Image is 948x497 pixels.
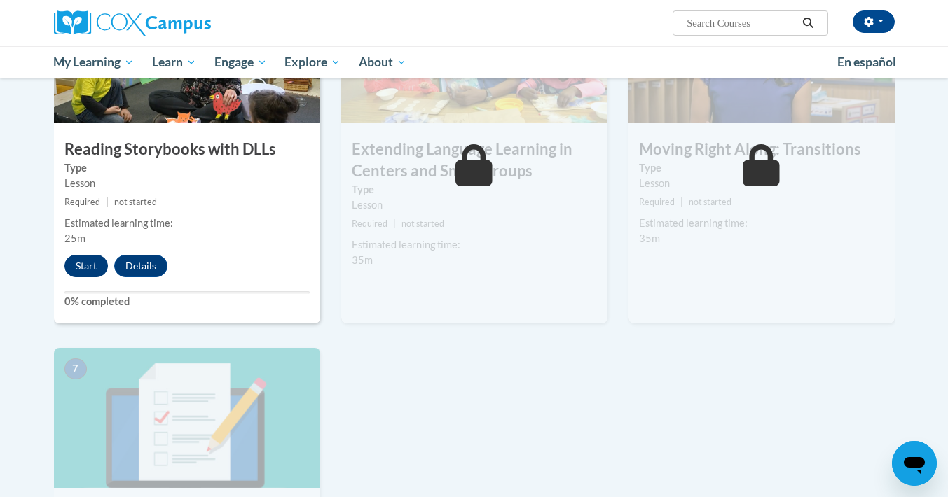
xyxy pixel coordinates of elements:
[352,182,597,197] label: Type
[628,139,895,160] h3: Moving Right Along: Transitions
[54,348,320,488] img: Course Image
[53,54,134,71] span: My Learning
[33,46,916,78] div: Main menu
[64,176,310,191] div: Lesson
[45,46,144,78] a: My Learning
[350,46,415,78] a: About
[284,54,341,71] span: Explore
[639,232,660,244] span: 35m
[352,218,387,229] span: Required
[352,254,373,266] span: 35m
[828,48,905,77] a: En español
[797,15,818,31] button: Search
[64,255,108,277] button: Start
[680,197,683,207] span: |
[143,46,205,78] a: Learn
[64,358,87,379] span: 7
[54,139,320,160] h3: Reading Storybooks with DLLs
[106,197,109,207] span: |
[214,54,267,71] span: Engage
[837,55,896,69] span: En español
[54,10,320,36] a: Cox Campus
[64,216,310,231] div: Estimated learning time:
[152,54,196,71] span: Learn
[853,10,895,33] button: Account Settings
[685,15,797,31] input: Search Courses
[54,10,211,36] img: Cox Campus
[639,216,884,231] div: Estimated learning time:
[114,255,167,277] button: Details
[64,294,310,309] label: 0% completed
[639,197,675,207] span: Required
[401,218,444,229] span: not started
[64,232,85,244] span: 25m
[359,54,406,71] span: About
[639,160,884,176] label: Type
[393,218,396,229] span: |
[892,441,937,486] iframe: Button to launch messaging window
[64,160,310,176] label: Type
[352,237,597,253] div: Estimated learning time:
[114,197,157,207] span: not started
[639,176,884,191] div: Lesson
[275,46,350,78] a: Explore
[689,197,731,207] span: not started
[205,46,276,78] a: Engage
[341,139,607,182] h3: Extending Language Learning in Centers and Small Groups
[64,197,100,207] span: Required
[352,197,597,213] div: Lesson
